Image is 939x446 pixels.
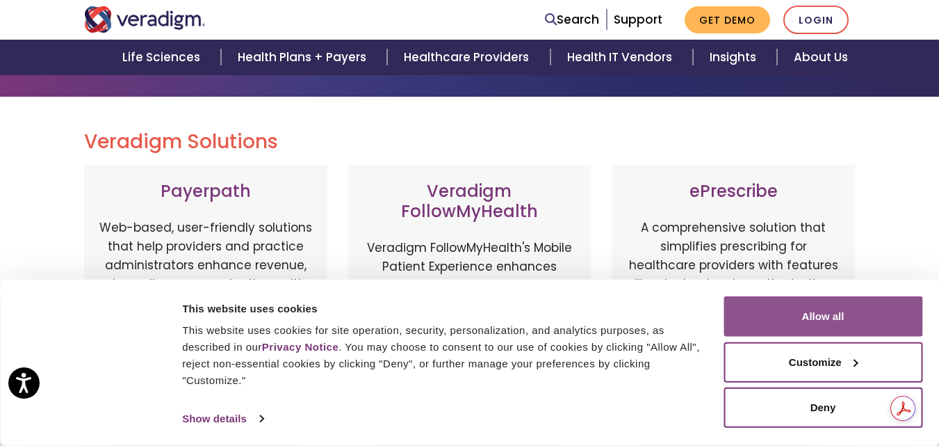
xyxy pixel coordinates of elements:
a: Insights [693,40,777,75]
div: This website uses cookies [182,300,708,317]
iframe: Drift Chat Widget [672,346,922,429]
a: Get Demo [685,6,770,33]
div: This website uses cookies for site operation, security, personalization, and analytics purposes, ... [182,322,708,389]
a: Support [614,11,662,28]
h3: Veradigm FollowMyHealth [362,182,578,222]
a: Privacy Notice [262,341,338,353]
img: Veradigm logo [84,6,206,33]
a: Search [545,10,599,29]
h2: Veradigm Solutions [84,130,856,154]
a: Health Plans + Payers [221,40,387,75]
h3: Payerpath [98,182,313,202]
p: Veradigm FollowMyHealth's Mobile Patient Experience enhances patient access via mobile devices, o... [362,239,578,390]
a: Life Sciences [106,40,221,75]
a: About Us [777,40,865,75]
p: Web-based, user-friendly solutions that help providers and practice administrators enhance revenu... [98,218,313,403]
button: Allow all [724,296,922,337]
a: Healthcare Providers [387,40,550,75]
a: Health IT Vendors [550,40,693,75]
p: A comprehensive solution that simplifies prescribing for healthcare providers with features like ... [626,218,841,403]
h3: ePrescribe [626,182,841,202]
button: Customize [724,342,922,382]
a: Show details [182,408,263,429]
a: Login [783,6,849,34]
